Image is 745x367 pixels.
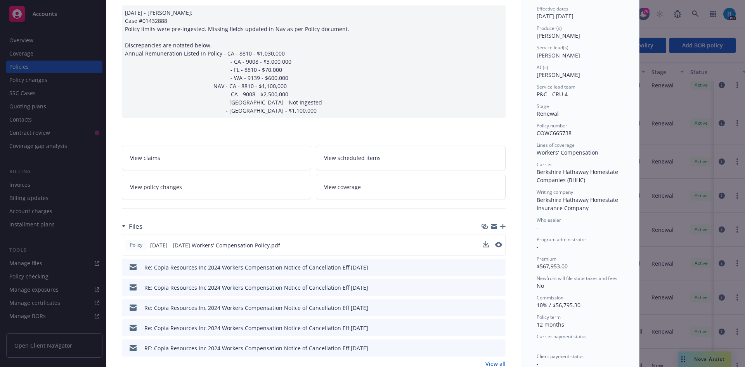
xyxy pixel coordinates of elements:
button: preview file [496,344,502,352]
span: Service lead team [537,83,575,90]
span: Berkshire Hathaway Homestate Insurance Company [537,196,620,212]
span: - [537,341,539,348]
span: Wholesaler [537,217,561,223]
button: download file [483,241,489,249]
span: Policy [128,242,144,249]
h3: Files [129,221,142,231]
a: View scheduled items [316,146,506,170]
span: Policy number [537,122,567,129]
span: - [537,224,539,231]
span: 12 months [537,321,564,328]
span: No [537,282,544,289]
button: download file [483,324,489,332]
span: Service lead(s) [537,44,568,51]
button: download file [483,284,489,292]
button: download file [483,344,489,352]
button: download file [483,263,489,271]
span: [PERSON_NAME] [537,52,580,59]
span: View claims [130,154,160,162]
span: Renewal [537,110,559,117]
span: Stage [537,103,549,110]
div: Re: Copia Resources Inc 2024 Workers Compensation Notice of Cancellation Eff [DATE] [144,324,368,332]
span: View policy changes [130,183,182,191]
span: View scheduled items [324,154,381,162]
span: View coverage [324,183,361,191]
span: [PERSON_NAME] [537,71,580,78]
a: View coverage [316,175,506,199]
div: Workers' Compensation [537,148,624,157]
span: Newfront will file state taxes and fees [537,275,617,282]
span: Writing company [537,189,573,195]
button: preview file [496,284,502,292]
div: RE: Copia Resources Inc 2024 Workers Compensation Notice of Cancellation Eff [DATE] [144,344,368,352]
div: Re: Copia Resources Inc 2024 Workers Compensation Notice of Cancellation Eff [DATE] [144,263,368,271]
span: Program administrator [537,236,586,243]
span: P&C - CRU 4 [537,90,568,98]
a: View claims [122,146,312,170]
span: Carrier payment status [537,333,587,340]
span: Premium [537,256,556,262]
button: preview file [496,263,502,271]
span: $567,953.00 [537,263,568,270]
span: Berkshire Hathaway Homestate Companies (BHHC) [537,168,620,184]
span: Producer(s) [537,25,562,31]
span: Policy term [537,314,561,320]
button: preview file [495,242,502,247]
div: Re: Copia Resources Inc 2024 Workers Compensation Notice of Cancellation Eff [DATE] [144,304,368,312]
span: COWC665738 [537,129,572,137]
div: RE: Copia Resources Inc 2024 Workers Compensation Notice of Cancellation Eff [DATE] [144,284,368,292]
div: [DATE] - [PERSON_NAME]: Case #01432888 Policy limits were pre-ingested. Missing fields updated in... [122,5,506,118]
a: View policy changes [122,175,312,199]
button: download file [483,304,489,312]
span: Lines of coverage [537,142,575,148]
div: Files [122,221,142,231]
span: - [537,243,539,250]
span: Carrier [537,161,552,168]
span: [PERSON_NAME] [537,32,580,39]
button: preview file [496,324,502,332]
span: Effective dates [537,5,568,12]
span: 10% / $56,795.30 [537,301,580,309]
span: Client payment status [537,353,584,360]
span: AC(s) [537,64,548,71]
button: download file [483,241,489,247]
span: [DATE] - [DATE] Workers' Compensation Policy.pdf [150,241,280,249]
button: preview file [496,304,502,312]
span: Commission [537,294,563,301]
button: preview file [495,241,502,249]
div: [DATE] - [DATE] [537,5,624,20]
